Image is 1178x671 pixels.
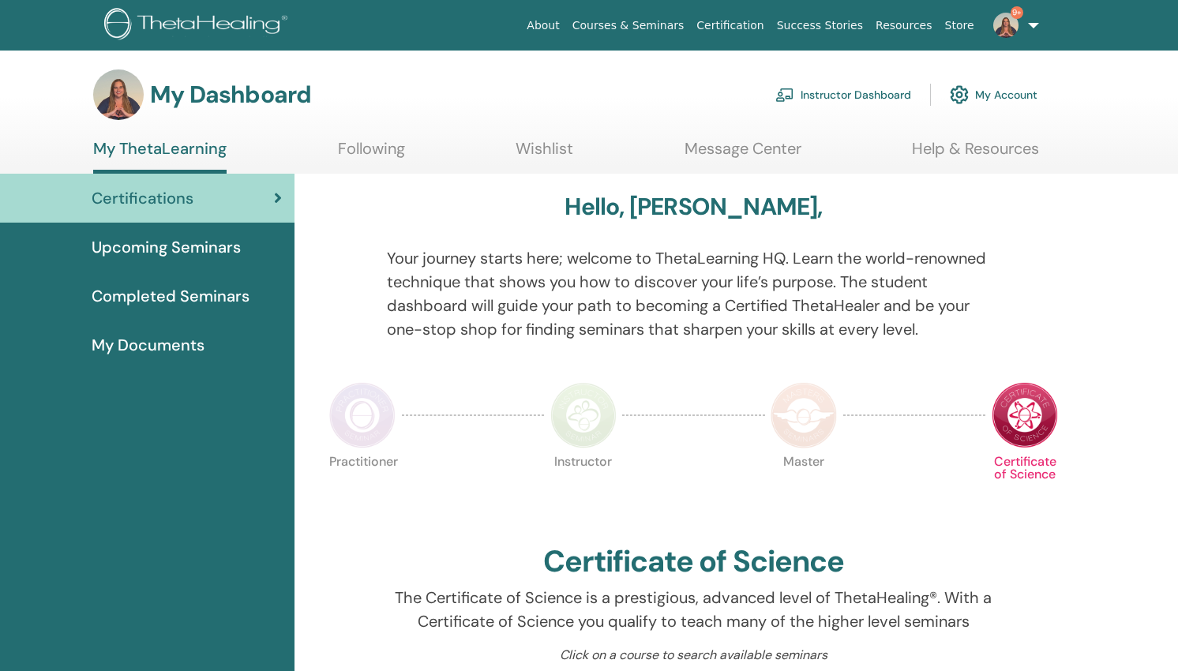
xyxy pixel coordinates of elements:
[92,284,249,308] span: Completed Seminars
[92,186,193,210] span: Certifications
[1011,6,1023,19] span: 9+
[543,544,845,580] h2: Certificate of Science
[869,11,939,40] a: Resources
[338,139,405,170] a: Following
[387,646,1000,665] p: Click on a course to search available seminars
[939,11,981,40] a: Store
[690,11,770,40] a: Certification
[104,8,293,43] img: logo.png
[993,13,1019,38] img: default.jpg
[93,69,144,120] img: default.jpg
[771,382,837,448] img: Master
[566,11,691,40] a: Courses & Seminars
[950,81,969,108] img: cog.svg
[92,235,241,259] span: Upcoming Seminars
[550,382,617,448] img: Instructor
[387,246,1000,341] p: Your journey starts here; welcome to ThetaLearning HQ. Learn the world-renowned technique that sh...
[329,382,396,448] img: Practitioner
[550,455,617,522] p: Instructor
[520,11,565,40] a: About
[93,139,227,174] a: My ThetaLearning
[150,81,311,109] h3: My Dashboard
[992,455,1058,522] p: Certificate of Science
[329,455,396,522] p: Practitioner
[771,11,869,40] a: Success Stories
[685,139,801,170] a: Message Center
[950,77,1037,112] a: My Account
[92,333,204,357] span: My Documents
[992,382,1058,448] img: Certificate of Science
[387,586,1000,633] p: The Certificate of Science is a prestigious, advanced level of ThetaHealing®. With a Certificate ...
[912,139,1039,170] a: Help & Resources
[565,193,822,221] h3: Hello, [PERSON_NAME],
[516,139,573,170] a: Wishlist
[775,77,911,112] a: Instructor Dashboard
[775,88,794,102] img: chalkboard-teacher.svg
[771,455,837,522] p: Master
